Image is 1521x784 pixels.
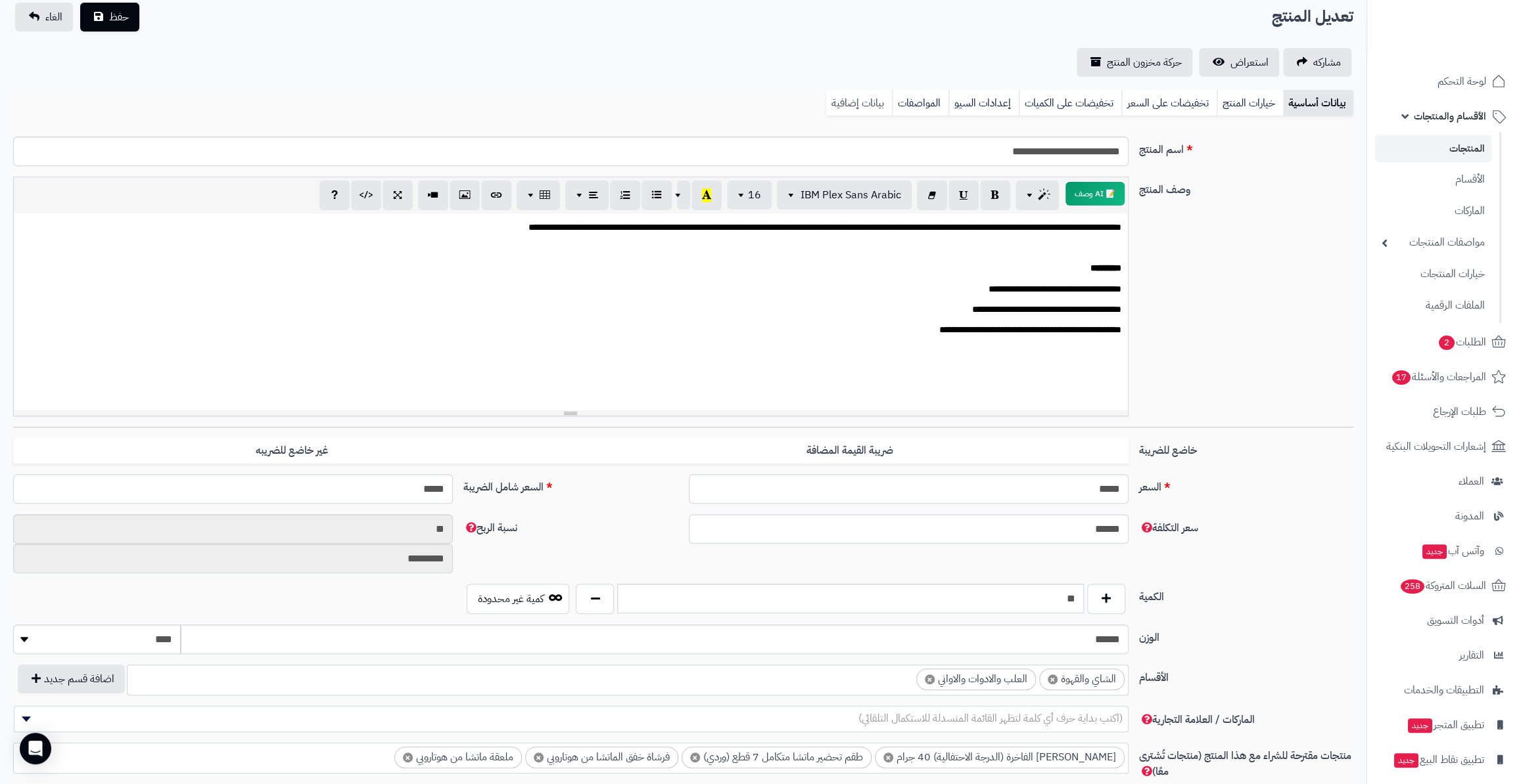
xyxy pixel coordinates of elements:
span: المراجعات والأسئلة [1391,368,1486,386]
a: المدونة [1375,500,1513,532]
span: × [690,752,700,762]
button: IBM Plex Sans Arabic [777,181,912,209]
span: العملاء [1459,472,1484,490]
a: المنتجات [1375,135,1491,162]
span: وآتس آب [1421,542,1484,560]
span: 258 [1401,579,1424,594]
label: ضريبة القيمة المضافة [571,437,1128,464]
span: استعراض [1230,54,1269,70]
span: جديد [1422,544,1447,559]
a: إعدادات السيو [948,90,1019,116]
a: الغاء [15,3,73,32]
span: IBM Plex Sans Arabic [801,187,901,203]
a: لوحة التحكم [1375,66,1513,97]
a: بيانات أساسية [1283,90,1353,116]
span: 17 [1392,370,1411,385]
span: تطبيق نقاط البيع [1393,751,1484,769]
span: مشاركه [1313,54,1341,70]
span: حفظ [109,9,129,25]
label: الأقسام [1134,664,1359,686]
span: جديد [1408,718,1432,733]
button: حفظ [80,3,139,32]
a: تطبيق المتجرجديد [1375,709,1513,741]
a: تخفيضات على السعر [1121,90,1217,116]
a: المراجعات والأسئلة17 [1375,361,1513,393]
a: خيارات المنتج [1217,90,1283,116]
span: سعر التكلفة [1139,520,1198,536]
li: الشاي والقهوة [1039,668,1125,690]
span: 2 [1439,336,1455,350]
a: خيارات المنتجات [1375,260,1491,288]
label: السعر شامل الضريبة [458,474,684,495]
a: السلات المتروكة258 [1375,570,1513,601]
a: الأقسام [1375,165,1491,194]
span: الأقسام والمنتجات [1414,107,1486,125]
h2: تعديل المنتج [1272,3,1353,30]
span: المدونة [1455,507,1484,525]
a: المواصفات [892,90,948,116]
span: × [1048,674,1058,684]
a: التقارير [1375,640,1513,671]
a: وآتس آبجديد [1375,535,1513,567]
a: مواصفات المنتجات [1375,229,1491,257]
a: الملفات الرقمية [1375,292,1491,320]
div: Open Intercom Messenger [20,733,51,764]
span: × [883,752,893,762]
label: غير خاضع للضريبه [13,437,571,464]
span: لوحة التحكم [1438,72,1486,91]
label: الكمية [1134,584,1359,605]
span: × [925,674,935,684]
a: إشعارات التحويلات البنكية [1375,431,1513,462]
label: الوزن [1134,624,1359,645]
a: أدوات التسويق [1375,605,1513,636]
span: السلات المتروكة [1399,577,1486,595]
span: إشعارات التحويلات البنكية [1386,437,1486,456]
li: فرشاة خفق الماتشا من هوتاروبي [525,747,678,768]
span: طلبات الإرجاع [1433,403,1486,421]
a: الطلبات2 [1375,326,1513,358]
a: استعراض [1199,48,1279,77]
button: 📝 AI وصف [1065,182,1125,206]
label: خاضع للضريبة [1134,437,1359,458]
span: التطبيقات والخدمات [1404,681,1484,699]
li: ملعقة ماتشا من هوتاروبي [394,747,522,768]
span: حركة مخزون المنتج [1107,54,1182,70]
li: طقم تحضير ماتشا متكامل 7 قطع (وردي) [682,747,872,768]
button: اضافة قسم جديد [18,664,125,693]
a: الماركات [1375,197,1491,225]
span: الماركات / العلامة التجارية [1139,712,1255,728]
a: تخفيضات على الكميات [1019,90,1121,116]
label: السعر [1134,474,1359,495]
a: طلبات الإرجاع [1375,396,1513,427]
span: تطبيق المتجر [1407,716,1484,734]
a: مشاركه [1283,48,1351,77]
a: حركة مخزون المنتج [1077,48,1192,77]
label: اسم المنتج [1134,137,1359,158]
a: التطبيقات والخدمات [1375,674,1513,706]
span: × [534,752,544,762]
span: التقارير [1459,646,1484,664]
li: العلب والادوات والاواني [916,668,1036,690]
span: نسبة الربح [463,520,517,536]
li: ماتشا هوتاروبي الفاخرة (الدرجة الاحتفالية) 40 جرام [875,747,1125,768]
span: أدوات التسويق [1427,611,1484,630]
span: (اكتب بداية حرف أي كلمة لتظهر القائمة المنسدلة للاستكمال التلقائي) [858,710,1123,726]
span: × [403,752,413,762]
span: الطلبات [1438,333,1486,351]
label: وصف المنتج [1134,177,1359,198]
a: تطبيق نقاط البيعجديد [1375,744,1513,775]
span: الغاء [45,9,62,25]
span: جديد [1394,753,1418,768]
a: بيانات إضافية [826,90,892,116]
a: العملاء [1375,466,1513,497]
span: 16 [748,187,761,203]
button: 16 [727,181,772,209]
span: منتجات مقترحة للشراء مع هذا المنتج (منتجات تُشترى معًا) [1139,748,1351,779]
